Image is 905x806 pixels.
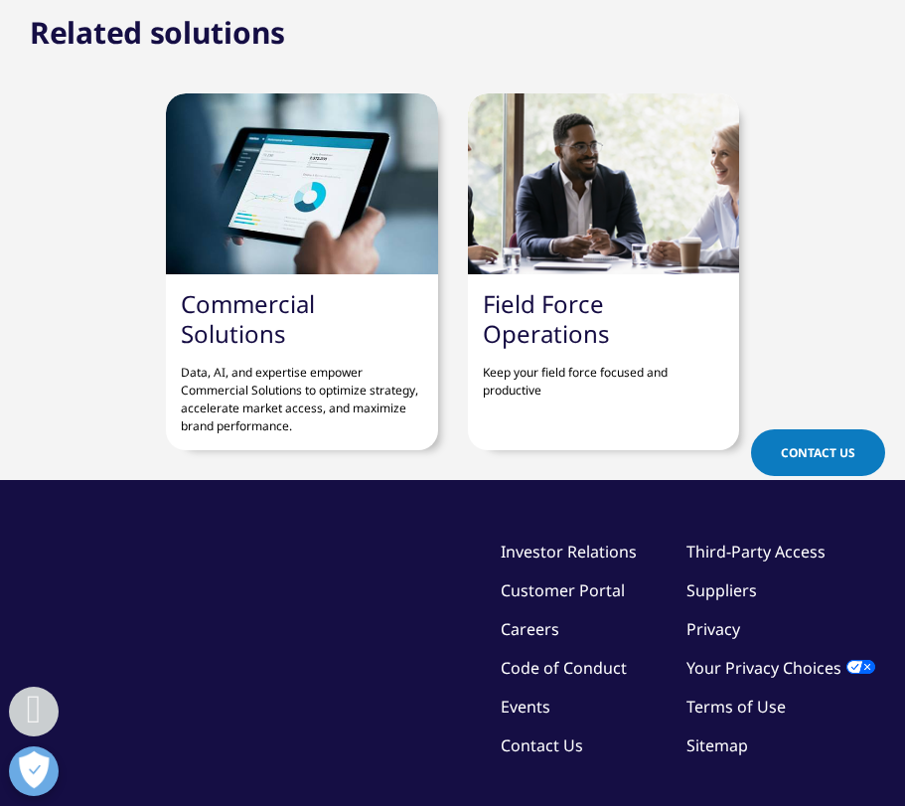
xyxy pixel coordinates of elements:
a: Contact Us [751,429,885,476]
a: Privacy [686,618,740,640]
a: Terms of Use [686,696,786,718]
a: Commercial Solutions [181,287,315,350]
a: Contact Us [501,734,583,756]
a: Code of Conduct [501,657,627,679]
p: Keep your field force focused and productive [483,349,725,400]
p: Data, AI, and expertise empower Commercial Solutions to optimize strategy, accelerate market acce... [181,349,423,435]
a: Investor Relations [501,541,637,563]
a: Careers [501,618,559,640]
a: Third-Party Access [686,541,826,563]
span: Contact Us [781,444,855,461]
a: Your Privacy Choices [686,657,875,679]
h2: Related solutions [30,13,285,53]
a: Suppliers [686,579,757,601]
a: Field Force Operations [483,287,610,350]
a: Sitemap [686,734,748,756]
button: Open Preferences [9,746,59,796]
a: Customer Portal [501,579,625,601]
a: Events [501,696,550,718]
